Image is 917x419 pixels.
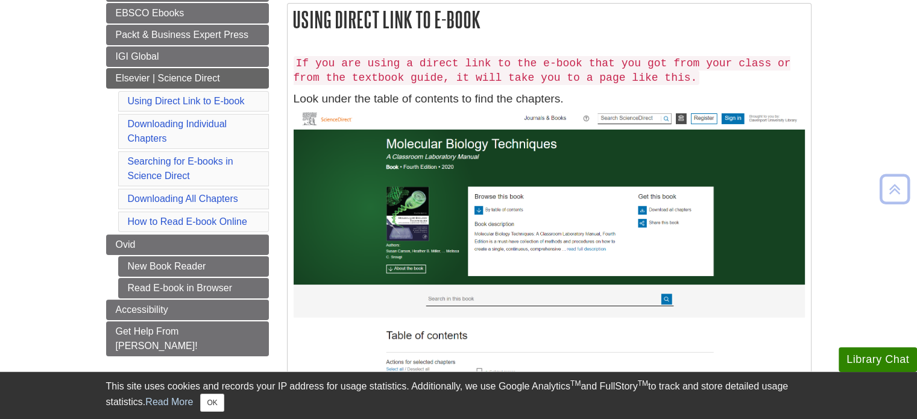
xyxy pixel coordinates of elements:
sup: TM [638,379,648,388]
a: EBSCO Ebooks [106,3,269,24]
a: How to Read E-book Online [128,216,247,227]
div: This site uses cookies and records your IP address for usage statistics. Additionally, we use Goo... [106,379,811,412]
a: Get Help From [PERSON_NAME]! [106,321,269,356]
code: If you are using a direct link to the e-book that you got from your class or from the textbook gu... [294,56,791,85]
span: Packt & Business Expert Press [116,30,249,40]
span: EBSCO Ebooks [116,8,184,18]
a: New Book Reader [118,256,269,277]
span: Get Help From [PERSON_NAME]! [116,326,198,351]
a: Using Direct Link to E-book [128,96,245,106]
a: Accessibility [106,300,269,320]
sup: TM [570,379,581,388]
h2: Using Direct Link to E-book [288,4,811,36]
button: Library Chat [839,347,917,372]
a: Downloading All Chapters [128,194,238,204]
a: IGI Global [106,46,269,67]
span: Elsevier | Science Direct [116,73,220,83]
a: Ovid [106,235,269,255]
span: IGI Global [116,51,159,61]
a: Read E-book in Browser [118,278,269,298]
button: Close [200,394,224,412]
span: Accessibility [116,304,168,315]
a: Back to Top [875,181,914,197]
a: Packt & Business Expert Press [106,25,269,45]
a: Read More [145,397,193,407]
a: Searching for E-books in Science Direct [128,156,233,181]
a: Elsevier | Science Direct [106,68,269,89]
a: Downloading Individual Chapters [128,119,227,143]
span: Ovid [116,239,136,250]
